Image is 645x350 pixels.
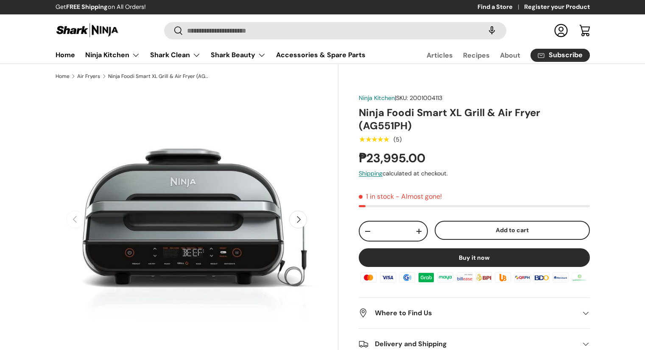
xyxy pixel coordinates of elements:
span: 2001004113 [410,94,442,102]
img: ubp [494,271,512,284]
img: bpi [475,271,493,284]
img: maya [436,271,455,284]
img: bdo [532,271,551,284]
img: landbank [570,271,589,284]
summary: Shark Clean [145,47,206,64]
nav: Primary [56,47,366,64]
a: Shipping [359,169,383,177]
p: - Almost gone! [396,192,442,201]
a: Subscribe [531,49,590,62]
span: 1 in stock [359,192,394,201]
a: Shark Beauty [211,47,266,64]
strong: ₱23,995.00 [359,150,427,166]
p: Get on All Orders! [56,3,146,12]
img: grabpay [417,271,436,284]
a: Home [56,74,70,79]
img: metrobank [551,271,570,284]
div: (5) [394,136,402,143]
a: Home [56,47,75,63]
a: Find a Store [477,3,524,12]
img: master [359,271,378,284]
a: Air Fryers [77,74,100,79]
nav: Secondary [406,47,590,64]
a: Shark Clean [150,47,201,64]
span: Subscribe [549,52,583,58]
span: | [395,94,442,102]
img: Shark Ninja Philippines [56,22,119,39]
img: visa [378,271,397,284]
span: ★★★★★ [359,135,389,144]
speech-search-button: Search by voice [478,21,505,40]
a: Articles [427,47,453,64]
button: Buy it now [359,248,589,267]
a: Ninja Foodi Smart XL Grill & Air Fryer (AG551PH) [108,74,210,79]
button: Add to cart [435,221,590,240]
img: gcash [398,271,416,284]
img: billease [455,271,474,284]
h2: Delivery and Shipping [359,339,576,349]
a: Register your Product [524,3,590,12]
summary: Ninja Kitchen [80,47,145,64]
div: calculated at checkout. [359,169,589,178]
a: Ninja Kitchen [85,47,140,64]
a: Ninja Kitchen [359,94,395,102]
h1: Ninja Foodi Smart XL Grill & Air Fryer (AG551PH) [359,106,589,132]
a: Recipes [463,47,490,64]
strong: FREE Shipping [66,3,108,11]
a: Accessories & Spare Parts [276,47,366,63]
summary: Shark Beauty [206,47,271,64]
span: SKU: [396,94,408,102]
summary: Where to Find Us [359,298,589,328]
img: qrph [513,271,531,284]
nav: Breadcrumbs [56,72,339,80]
div: 5.0 out of 5.0 stars [359,136,389,143]
h2: Where to Find Us [359,308,576,318]
a: About [500,47,520,64]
